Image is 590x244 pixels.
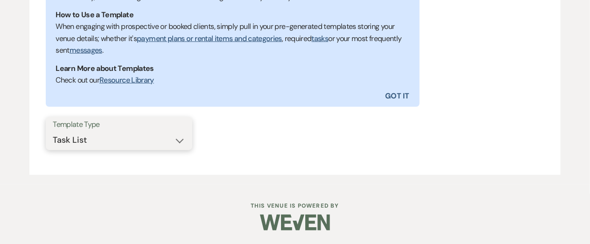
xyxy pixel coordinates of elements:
h1: How to Use a Template [56,9,409,21]
a: messages [70,45,102,55]
p: Check out our [56,74,409,86]
a: Resource Library [99,75,154,85]
img: Weven Logo [260,206,330,239]
p: When engaging with prospective or booked clients, simply pull in your pre-generated templates sto... [56,21,409,56]
h1: Learn More about Templates [56,63,409,74]
a: payment plans or rental items and categories [137,34,282,43]
a: tasks [312,34,329,43]
label: Template Type [53,118,185,132]
button: Got It [233,86,420,106]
